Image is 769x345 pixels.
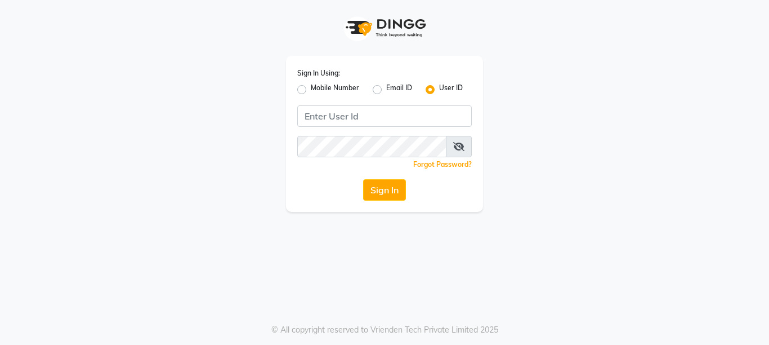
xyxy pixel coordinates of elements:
label: Email ID [386,83,412,96]
input: Username [297,105,472,127]
a: Forgot Password? [413,160,472,169]
img: logo1.svg [339,11,430,45]
input: Username [297,136,446,157]
button: Sign In [363,179,406,201]
label: User ID [439,83,463,96]
label: Sign In Using: [297,68,340,78]
label: Mobile Number [311,83,359,96]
